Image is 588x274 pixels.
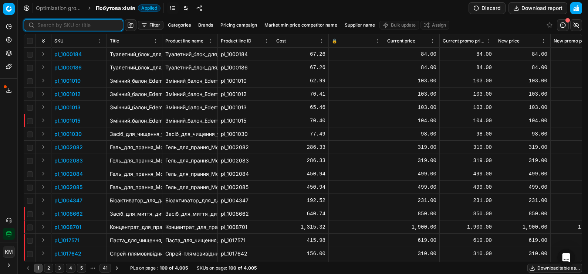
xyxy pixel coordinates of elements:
button: pl_1000184 [54,51,82,58]
p: Засіб_для_чищення_унітазу_Domestos_Zero_Limescale_антиналіт_і_антиіржа_аквамарин_750_мл [110,130,159,138]
strong: 100 [160,265,168,271]
p: Концентрат_для_прання_Sonett_рідкий_органічний_з_ефірною_олією_лаванди_5_л [110,223,159,231]
button: pl_1008662 [54,210,83,218]
strong: 100 [229,265,236,271]
div: Гель_для_прання_Moomin_Color_900_мл [165,144,214,151]
div: 850.00 [387,210,436,218]
div: pl_1004347 [221,197,270,204]
span: Побутова хімія [96,4,135,12]
span: Applied [138,4,160,12]
p: Гель_для_прання_Moomin_Color_900_мл [110,144,159,151]
strong: 4,005 [244,265,257,271]
p: Туалетний_блок_для_унітазу_Galax_Океанська_свіжість_110_г_(2_шт._х_55_г) [110,64,159,71]
div: 103.00 [498,104,547,111]
div: pl_1002084 [221,170,270,178]
div: 103.00 [443,90,492,98]
div: 619.00 [387,237,436,244]
div: : [130,265,188,271]
button: pl_1001015 [54,117,80,124]
span: SKUs on page : [197,265,227,271]
button: Expand [39,182,48,191]
nav: pagination [24,263,121,273]
div: 499.00 [443,170,492,178]
button: КM [3,246,15,258]
div: 67.26 [276,64,325,71]
div: 231.00 [387,197,436,204]
button: pl_1001030 [54,130,82,138]
button: 3 [55,264,64,273]
div: Паста_для_чищення_Scrub_Daddy_Power_Paste_Універсальна_+_губка_Scrub_Mommy_250_г [165,237,214,244]
p: Гель_для_прання_Moomin_Universal_900_мл [110,157,159,164]
div: 67.26 [276,51,325,58]
button: Expand [39,249,48,258]
div: 192.52 [276,197,325,204]
button: Expand [39,209,48,218]
span: Product line name [165,38,203,44]
p: Туалетний_блок_для_унітазу_Galax_Квіткова_свіжість_110_г_(2_шт._х_55_г) [110,51,159,58]
strong: 4,005 [175,265,188,271]
div: Змінний_балон_Edem_home_Лавандове_поле_для_автоматичного_освіжувача_повітря_260_мл [165,77,214,85]
div: 98.00 [443,130,492,138]
button: Market min price competitor name [261,21,340,30]
div: 310.00 [443,250,492,257]
button: Categories [165,21,194,30]
div: 103.00 [387,77,436,85]
div: 450.94 [276,170,325,178]
div: pl_1000186 [221,64,270,71]
div: 619.00 [443,237,492,244]
div: pl_1017642 [221,250,270,257]
div: 499.00 [443,184,492,191]
div: 104.00 [443,117,492,124]
button: Go to previous page [24,264,33,273]
div: Туалетний_блок_для_унітазу_Galax_Квіткова_свіжість_110_г_(2_шт._х_55_г) [165,51,214,58]
div: 415.98 [276,237,325,244]
div: 499.00 [498,170,547,178]
button: pl_1002083 [54,157,83,164]
button: pl_1001013 [54,104,81,111]
div: 319.00 [443,144,492,151]
div: 310.00 [387,250,436,257]
div: Засіб_для_миття_дитячого_посуду_та_аксесуарів_Suavinex_2_шт._×_500_мл_(307918) [165,210,214,218]
button: Expand [39,89,48,98]
div: 319.00 [498,157,547,164]
div: 70.41 [276,90,325,98]
div: 104.00 [498,117,547,124]
div: pl_1002083 [221,157,270,164]
div: 103.00 [498,77,547,85]
p: Паста_для_чищення_Scrub_Daddy_Power_Paste_Універсальна_+_губка_Scrub_Mommy_250_г [110,237,159,244]
nav: breadcrumb [36,4,160,12]
button: Expand [39,169,48,178]
p: Спрей-плямовивідник_Ariel_Stain_Remover_Diamond_Bright_White_&_Color_Delicates_750_мл [110,250,159,257]
div: Засіб_для_чищення_унітазу_Domestos_Zero_Limescale_антиналіт_і_антиіржа_аквамарин_750_мл [165,130,214,138]
div: 319.00 [387,144,436,151]
div: 103.00 [443,77,492,85]
span: КM [3,246,14,257]
div: 104.00 [387,117,436,124]
button: pl_1002084 [54,170,83,178]
span: New price [498,38,520,44]
p: Гель_для_прання_Moomin_Color_1.8_л [110,170,159,178]
div: 84.00 [498,64,547,71]
div: 103.00 [498,90,547,98]
div: Туалетний_блок_для_унітазу_Galax_Океанська_свіжість_110_г_(2_шт._х_55_г) [165,64,214,71]
button: Discard [469,2,506,14]
button: Expand [39,116,48,125]
button: 2 [44,264,53,273]
input: Search by SKU or title [37,21,118,29]
button: Supplier name [342,21,378,30]
div: 286.33 [276,144,325,151]
div: Концентрат_для_прання_Sonett_рідкий_органічний_з_ефірною_олією_лаванди_5_л [165,223,214,231]
div: 84.00 [443,51,492,58]
button: Expand [39,103,48,112]
button: Expand [39,129,48,138]
div: Open Intercom Messenger [557,249,575,267]
div: 450.94 [276,184,325,191]
button: pl_1002085 [54,184,82,191]
div: Спрей-плямовивідник_Ariel_Stain_Remover_Diamond_Bright_White_&_Color_Delicates_750_мл [165,250,214,257]
span: Title [110,38,119,44]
